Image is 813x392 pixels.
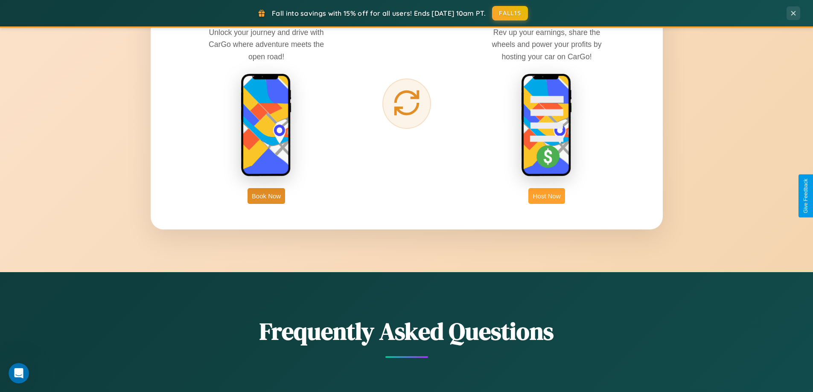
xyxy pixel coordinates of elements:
div: Give Feedback [803,179,809,213]
iframe: Intercom live chat [9,363,29,383]
button: FALL15 [492,6,528,20]
button: Book Now [248,188,285,204]
span: Fall into savings with 15% off for all users! Ends [DATE] 10am PT. [272,9,486,17]
button: Host Now [528,188,565,204]
p: Rev up your earnings, share the wheels and power your profits by hosting your car on CarGo! [483,26,611,62]
img: rent phone [241,73,292,177]
img: host phone [521,73,572,177]
h2: Frequently Asked Questions [151,315,663,348]
p: Unlock your journey and drive with CarGo where adventure meets the open road! [202,26,330,62]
